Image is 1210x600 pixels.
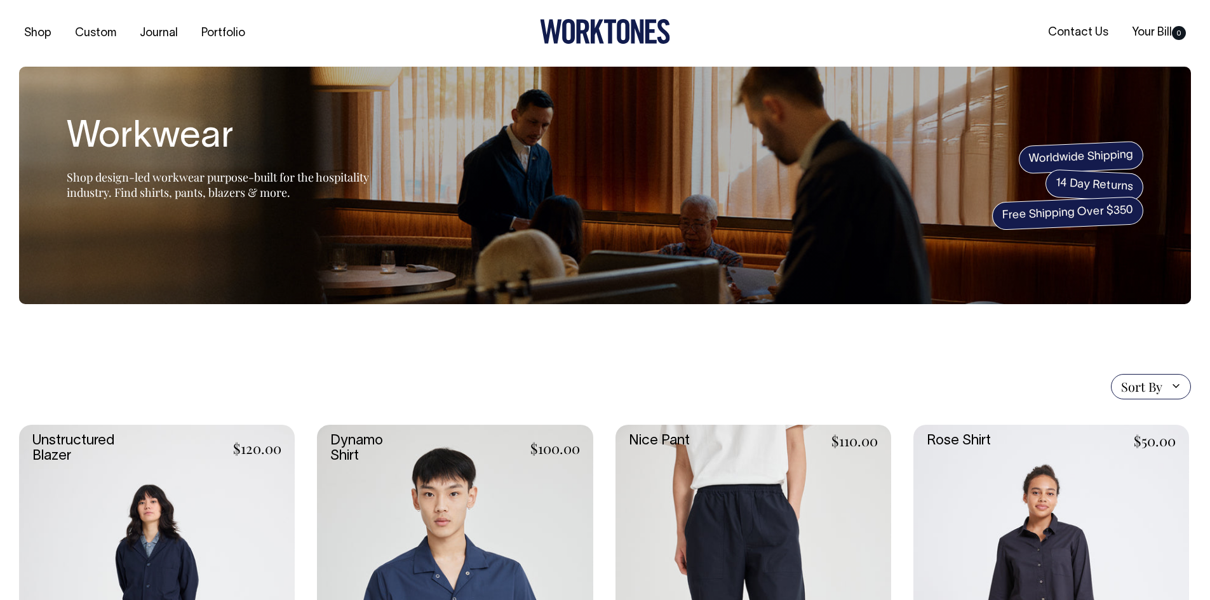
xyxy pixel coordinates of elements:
span: Sort By [1121,379,1162,394]
span: 14 Day Returns [1045,169,1144,202]
a: Custom [70,23,121,44]
a: Journal [135,23,183,44]
a: Portfolio [196,23,250,44]
a: Your Bill0 [1127,22,1191,43]
span: 0 [1172,26,1186,40]
span: Shop design-led workwear purpose-built for the hospitality industry. Find shirts, pants, blazers ... [67,170,369,200]
a: Shop [19,23,57,44]
span: Worldwide Shipping [1018,141,1144,174]
span: Free Shipping Over $350 [992,196,1144,230]
h1: Workwear [67,117,384,158]
a: Contact Us [1043,22,1113,43]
